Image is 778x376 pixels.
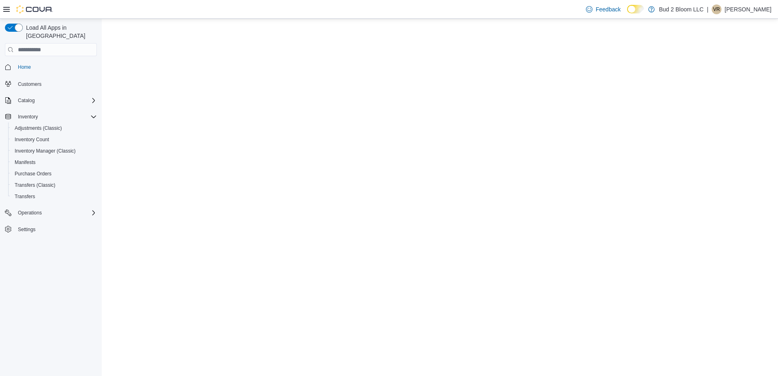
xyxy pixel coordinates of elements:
span: Inventory Count [15,136,49,143]
span: VR [713,4,720,14]
span: Dark Mode [627,13,627,14]
img: Cova [16,5,53,13]
button: Adjustments (Classic) [8,122,100,134]
p: | [707,4,708,14]
span: Transfers [15,193,35,200]
a: Settings [15,225,39,234]
button: Inventory Manager (Classic) [8,145,100,157]
span: Operations [15,208,97,218]
span: Home [15,62,97,72]
span: Inventory [18,114,38,120]
span: Catalog [18,97,35,104]
span: Inventory Count [11,135,97,144]
button: Operations [15,208,45,218]
button: Inventory Count [8,134,100,145]
a: Home [15,62,34,72]
button: Customers [2,78,100,90]
a: Feedback [583,1,624,17]
p: Bud 2 Bloom LLC [659,4,704,14]
span: Transfers [11,192,97,201]
span: Adjustments (Classic) [15,125,62,131]
span: Inventory Manager (Classic) [15,148,76,154]
a: Transfers (Classic) [11,180,59,190]
span: Catalog [15,96,97,105]
span: Load All Apps in [GEOGRAPHIC_DATA] [23,24,97,40]
div: Valerie Richards [712,4,721,14]
span: Settings [18,226,35,233]
button: Operations [2,207,100,219]
button: Purchase Orders [8,168,100,179]
button: Settings [2,223,100,235]
p: [PERSON_NAME] [725,4,771,14]
button: Catalog [15,96,38,105]
button: Transfers [8,191,100,202]
a: Manifests [11,157,39,167]
span: Transfers (Classic) [15,182,55,188]
span: Customers [18,81,42,87]
a: Transfers [11,192,38,201]
a: Adjustments (Classic) [11,123,65,133]
span: Purchase Orders [11,169,97,179]
button: Inventory [15,112,41,122]
input: Dark Mode [627,5,644,13]
span: Feedback [596,5,621,13]
button: Catalog [2,95,100,106]
span: Customers [15,79,97,89]
span: Operations [18,210,42,216]
a: Purchase Orders [11,169,55,179]
button: Inventory [2,111,100,122]
span: Purchase Orders [15,171,52,177]
span: Adjustments (Classic) [11,123,97,133]
span: Home [18,64,31,70]
button: Manifests [8,157,100,168]
span: Settings [15,224,97,234]
button: Home [2,61,100,73]
a: Inventory Manager (Classic) [11,146,79,156]
a: Inventory Count [11,135,52,144]
nav: Complex example [5,58,97,256]
button: Transfers (Classic) [8,179,100,191]
span: Inventory [15,112,97,122]
a: Customers [15,79,45,89]
span: Manifests [11,157,97,167]
span: Manifests [15,159,35,166]
span: Transfers (Classic) [11,180,97,190]
span: Inventory Manager (Classic) [11,146,97,156]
